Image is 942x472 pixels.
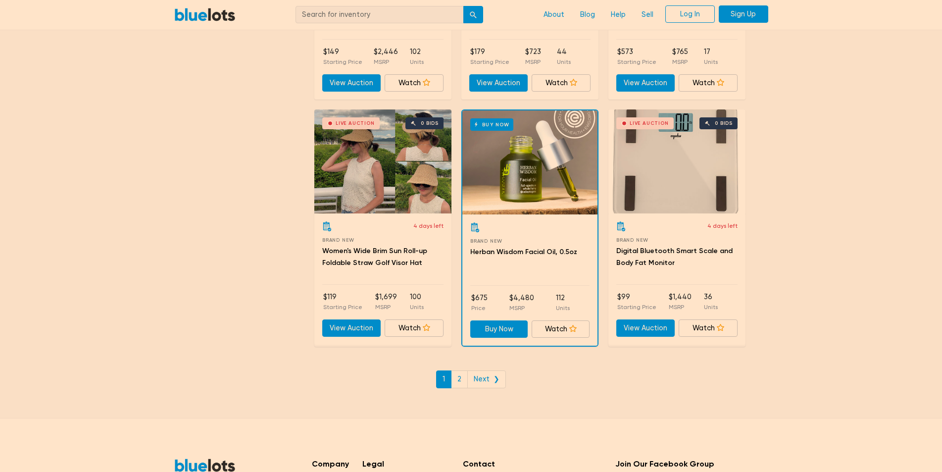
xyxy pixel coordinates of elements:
p: Units [557,57,571,66]
h5: Join Our Facebook Group [615,459,714,469]
a: View Auction [469,74,528,92]
a: BlueLots [174,7,236,22]
li: $1,440 [669,292,692,312]
li: $119 [323,292,362,312]
p: Units [410,57,424,66]
p: Price [471,304,488,313]
li: 112 [556,293,570,313]
h5: Legal [362,459,449,469]
a: Women's Wide Brim Sun Roll-up Foldable Straw Golf Visor Hat [322,247,427,267]
p: 4 days left [707,221,738,230]
p: MSRP [672,57,688,66]
a: 2 [451,370,468,388]
a: Next ❯ [467,370,506,388]
span: Brand New [322,237,354,243]
a: Buy Now [470,320,528,338]
a: Log In [665,5,715,23]
p: Starting Price [323,57,362,66]
a: Live Auction 0 bids [314,109,451,213]
a: Watch [532,320,590,338]
h6: Buy Now [470,118,513,131]
div: Live Auction [336,121,375,126]
li: 102 [410,47,424,66]
a: View Auction [322,74,381,92]
li: $4,480 [509,293,534,313]
p: Starting Price [323,303,362,312]
span: Brand New [616,237,648,243]
a: Watch [385,74,444,92]
p: 4 days left [413,221,444,230]
div: Live Auction [630,121,669,126]
li: $675 [471,293,488,313]
a: Watch [679,319,738,337]
h5: Company [312,459,349,469]
p: MSRP [525,57,541,66]
a: Sign Up [719,5,768,23]
a: Watch [679,74,738,92]
li: 36 [704,292,718,312]
li: $573 [617,47,656,66]
li: 17 [704,47,718,66]
a: 1 [436,370,451,388]
a: Watch [532,74,591,92]
li: $723 [525,47,541,66]
p: Units [704,303,718,312]
a: Live Auction 0 bids [608,109,745,213]
a: View Auction [616,319,675,337]
p: Starting Price [617,57,656,66]
p: MSRP [669,303,692,312]
span: Brand New [470,238,502,244]
li: $765 [672,47,688,66]
p: Starting Price [470,57,509,66]
a: Buy Now [462,110,597,214]
a: About [536,5,572,24]
a: View Auction [616,74,675,92]
li: $179 [470,47,509,66]
div: 0 bids [715,121,733,126]
li: $149 [323,47,362,66]
li: 100 [410,292,424,312]
p: MSRP [509,304,534,313]
li: $99 [617,292,656,312]
li: $1,699 [375,292,397,312]
a: Sell [634,5,661,24]
input: Search for inventory [296,6,464,24]
p: Units [556,304,570,313]
a: View Auction [322,319,381,337]
h5: Contact [463,459,602,469]
a: Help [603,5,634,24]
a: Digital Bluetooth Smart Scale and Body Fat Monitor [616,247,733,267]
p: MSRP [375,303,397,312]
li: $2,446 [374,47,398,66]
a: Herban Wisdom Facial Oil, 0.5oz [470,248,577,256]
p: Units [704,57,718,66]
div: 0 bids [421,121,439,126]
a: Blog [572,5,603,24]
a: Watch [385,319,444,337]
p: Starting Price [617,303,656,312]
li: 44 [557,47,571,66]
p: Units [410,303,424,312]
p: MSRP [374,57,398,66]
